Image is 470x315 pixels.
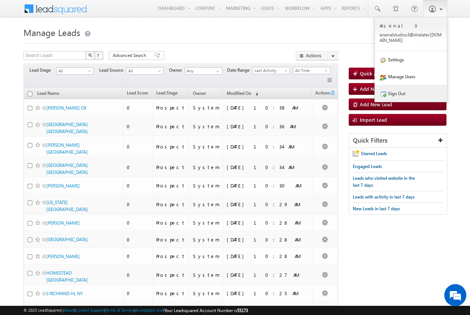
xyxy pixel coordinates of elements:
[193,272,220,278] div: System
[97,52,100,58] span: ?
[127,272,149,278] div: 0
[312,89,330,99] span: Actions
[24,26,80,38] span: Manage Leads
[156,104,186,111] div: Prospect
[253,67,288,74] span: Last Activity
[360,70,395,76] span: Quick Add Lead
[127,236,149,243] div: 0
[193,253,220,259] div: System
[127,90,148,96] span: Lead Score
[380,32,442,43] p: arsen alstu dios3 @stra tatec [DOMAIN_NAME]
[135,308,163,312] a: Acceptable Use
[353,164,382,169] span: Engaged Leads
[127,253,149,259] div: 0
[353,194,415,200] span: Leads with activity in last 7 days
[375,17,447,51] a: Arsenal 3 arsenalstudios3@stratatec[DOMAIN_NAME]
[193,236,220,243] div: System
[156,164,186,171] div: Prospect
[296,51,338,60] button: Actions
[126,67,164,75] a: All
[237,308,248,313] span: 55173
[113,52,148,59] span: Advanced Search
[156,272,186,278] div: Prospect
[193,90,206,96] span: Owner
[193,201,220,208] div: System
[227,219,309,226] div: [DATE] 10:28 AM
[375,51,447,68] a: Settings
[156,236,186,243] div: Prospect
[156,182,186,189] div: Prospect
[212,68,222,75] a: Show All Items
[293,67,328,74] span: All Time
[24,307,248,314] span: © 2025 LeadSquared | | | | |
[105,308,134,312] a: Terms of Service
[193,290,220,297] div: System
[12,39,31,48] img: d_60004797649_company_0_60004797649
[46,200,88,212] a: [US_STATE] [GEOGRAPHIC_DATA]
[156,90,177,96] span: Lead Stage
[121,4,138,21] div: Minimize live chat window
[227,253,309,259] div: [DATE] 10:28 AM
[127,164,149,171] div: 0
[56,67,94,75] a: All
[380,22,442,29] p: Arsenal 3
[156,201,186,208] div: Prospect
[227,123,309,130] div: [DATE] 10:36 AM
[252,91,258,97] span: (sorted descending)
[227,236,309,243] div: [DATE] 10:28 AM
[156,143,186,150] div: Prospect
[156,290,186,297] div: Prospect
[57,68,92,74] span: All
[64,308,74,312] a: About
[123,89,152,99] a: Lead Score
[46,237,88,242] a: [GEOGRAPHIC_DATA]
[227,290,309,297] div: [DATE] 10:25 AM
[38,39,123,48] div: Chat with us now
[127,201,149,208] div: 0
[46,162,88,175] a: [GEOGRAPHIC_DATA] [GEOGRAPHIC_DATA]
[126,68,161,74] span: All
[185,67,222,75] input: Type to Search
[361,151,387,156] span: Starred Leads
[127,143,149,150] div: 0
[193,104,220,111] div: System
[156,219,186,226] div: Prospect
[46,270,88,283] a: HOMESTEAD [GEOGRAPHIC_DATA]
[46,291,83,296] a: S RICHMND HL NY
[10,68,134,220] textarea: Type your message and hit 'Enter'
[46,183,80,189] a: [PERSON_NAME]
[223,89,262,99] a: Modified On (sorted descending)
[360,117,387,123] span: Import Lead
[153,89,181,99] a: Lead Stage
[127,182,149,189] div: 0
[227,67,252,74] span: Date Range
[164,308,248,313] span: Your Leadsquared Account Number is
[349,133,447,148] div: Quick Filters
[193,143,220,150] div: System
[293,67,330,74] a: All Time
[227,104,309,111] div: [DATE] 10:38 AM
[46,254,80,259] a: [PERSON_NAME]
[156,123,186,130] div: Prospect
[375,85,447,102] a: Sign Out
[46,142,88,155] a: [PERSON_NAME] [GEOGRAPHIC_DATA]
[227,272,309,278] div: [DATE] 10:27 AM
[156,253,186,259] div: Prospect
[100,226,133,236] em: Start Chat
[127,123,149,130] div: 0
[193,182,220,189] div: System
[46,105,87,111] a: [PERSON_NAME] OK
[94,51,103,60] button: ?
[353,206,400,211] span: New Leads in last 7 days
[227,201,309,208] div: [DATE] 10:29 AM
[46,122,88,134] a: [GEOGRAPHIC_DATA] [GEOGRAPHIC_DATA]
[127,290,149,297] div: 0
[169,67,185,74] span: Owner
[193,123,220,130] div: System
[227,182,309,189] div: [DATE] 10:30 AM
[127,104,149,111] div: 0
[28,92,32,96] input: Check all records
[227,164,309,171] div: [DATE] 10:34 AM
[193,164,220,171] div: System
[193,219,220,226] div: System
